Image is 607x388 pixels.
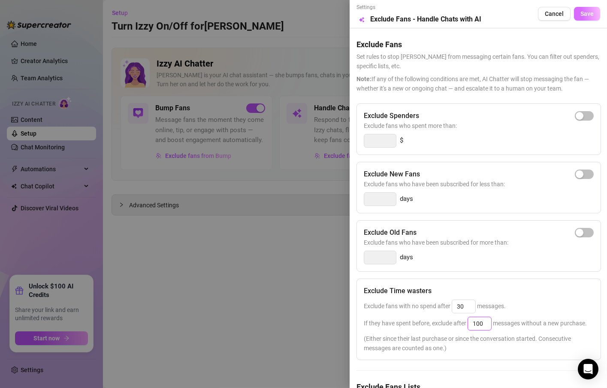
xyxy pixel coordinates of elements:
[356,52,600,71] span: Set rules to stop [PERSON_NAME] from messaging certain fans. You can filter out spenders, specifi...
[356,3,481,12] span: Settings
[400,194,413,204] span: days
[370,14,481,24] h5: Exclude Fans - Handle Chats with AI
[364,238,594,247] span: Exclude fans who have been subscribed for more than:
[364,121,594,130] span: Exclude fans who spent more than:
[364,179,594,189] span: Exclude fans who have been subscribed for less than:
[364,227,417,238] h5: Exclude Old Fans
[356,76,371,82] span: Note:
[580,10,594,17] span: Save
[400,136,403,146] span: $
[364,334,594,353] span: (Either since their last purchase or since the conversation started. Consecutive messages are cou...
[364,303,506,309] span: Exclude fans with no spend after messages.
[400,252,413,263] span: days
[356,74,600,93] span: If any of the following conditions are met, AI Chatter will stop messaging the fan — whether it's...
[578,359,598,379] div: Open Intercom Messenger
[545,10,564,17] span: Cancel
[364,320,587,327] span: If they have spent before, exclude after messages without a new purchase.
[356,39,600,50] h5: Exclude Fans
[574,7,600,21] button: Save
[364,169,420,179] h5: Exclude New Fans
[538,7,571,21] button: Cancel
[364,111,419,121] h5: Exclude Spenders
[364,286,432,296] h5: Exclude Time wasters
